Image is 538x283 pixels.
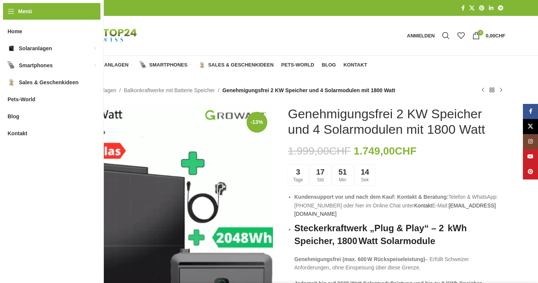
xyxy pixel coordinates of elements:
a: X Social Link [523,119,538,134]
span: Solaranlagen [19,42,52,55]
div: Hauptnavigation [52,57,371,73]
a: YouTube Social Link [523,149,538,164]
a: Pinterest Social Link [477,3,487,13]
span: 14 [361,168,369,176]
a: Pets-World [281,57,314,73]
span: 17 [316,168,324,176]
span: CHF [329,145,351,157]
nav: Breadcrumb [55,86,395,94]
strong: Kontakt & Beratung: [397,194,449,200]
span: CHF [495,33,506,39]
span: Sales & Geschenkideen [19,76,79,89]
span: 51 [338,168,347,176]
a: Nächstes Produkt [496,86,506,95]
a: Facebook Social Link [523,104,538,119]
a: 0 0,00CHF [469,28,509,43]
span: Pets-World [281,62,314,68]
a: Blog [322,57,336,73]
span: Sales & Geschenkideen [208,62,273,68]
h2: Steckerkraftwerk „Plug & Play“ – 2 kWh Speicher, 1800 Watt Solarmodule [294,222,506,247]
bdi: 0,00 [486,33,505,39]
img: Smartphones [8,62,15,69]
a: [EMAIL_ADDRESS][DOMAIN_NAME] [294,203,496,217]
span: 0 [478,30,483,36]
a: Kontakt [414,203,432,209]
a: Instagram Social Link [523,134,538,149]
span: min [339,178,346,182]
a: Telegram Social Link [496,3,506,13]
img: Sales & Geschenkideen [199,62,205,68]
a: Facebook Social Link [459,3,467,13]
li: Telefon & WhatsApp: [PHONE_NUMBER] oder hier im Online Chat unter E-Mail: [294,193,506,218]
span: Kontakt [344,62,367,68]
span: Kontakt [8,127,27,140]
span: CHF [395,145,417,157]
a: LinkedIn Social Link [487,3,496,13]
a: Solaranlagen [78,57,133,73]
a: Suche [438,28,453,43]
img: Sales & Geschenkideen [8,79,15,86]
a: Vorheriges Produkt [478,86,487,95]
span: Sek [361,178,369,182]
span: Anmelden [407,33,435,38]
span: Smartphones [19,59,52,72]
a: Sales & Geschenkideen [199,57,273,73]
a: Pinterest Social Link [523,164,538,179]
span: Home [8,25,22,38]
span: Std [317,178,324,182]
span: Menü [18,7,32,15]
span: Smartphones [149,62,187,68]
span: Genehmigungsfrei 2 KW Speicher und 4 Solarmodulen mit 1800 Watt [222,86,395,94]
img: Smartphones [140,62,146,68]
span: Blog [322,62,336,68]
div: Meine Wunschliste [453,28,469,43]
span: Solaranlagen [87,62,129,68]
span: Tage [293,178,303,182]
span: Blog [8,110,19,123]
p: – Erfüllt Schweizer Anforderungen, ohne Einspeisung über diese Grenze. [294,255,506,272]
h1: Genehmigungsfrei 2 KW Speicher und 4 Solarmodulen mit 1800 Watt [288,106,506,137]
a: Kontakt [344,57,367,73]
a: Anmelden [403,28,439,43]
strong: Genehmigungsfrei (max. 600 W Rückspeiseleistung) [294,256,425,262]
span: 3 [296,168,300,176]
bdi: 1.749,00 [354,145,417,157]
span: -13% [247,112,267,133]
a: Smartphones [140,57,191,73]
a: X Social Link [467,3,477,13]
span: Pets-World [8,93,35,106]
bdi: 1.999,00 [288,145,351,157]
a: Balkonkraftwerke mit Batterie Speicher [124,86,215,94]
img: Solaranlagen [8,45,15,52]
strong: Kundensupport vor und nach dem Kauf: [294,194,396,200]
